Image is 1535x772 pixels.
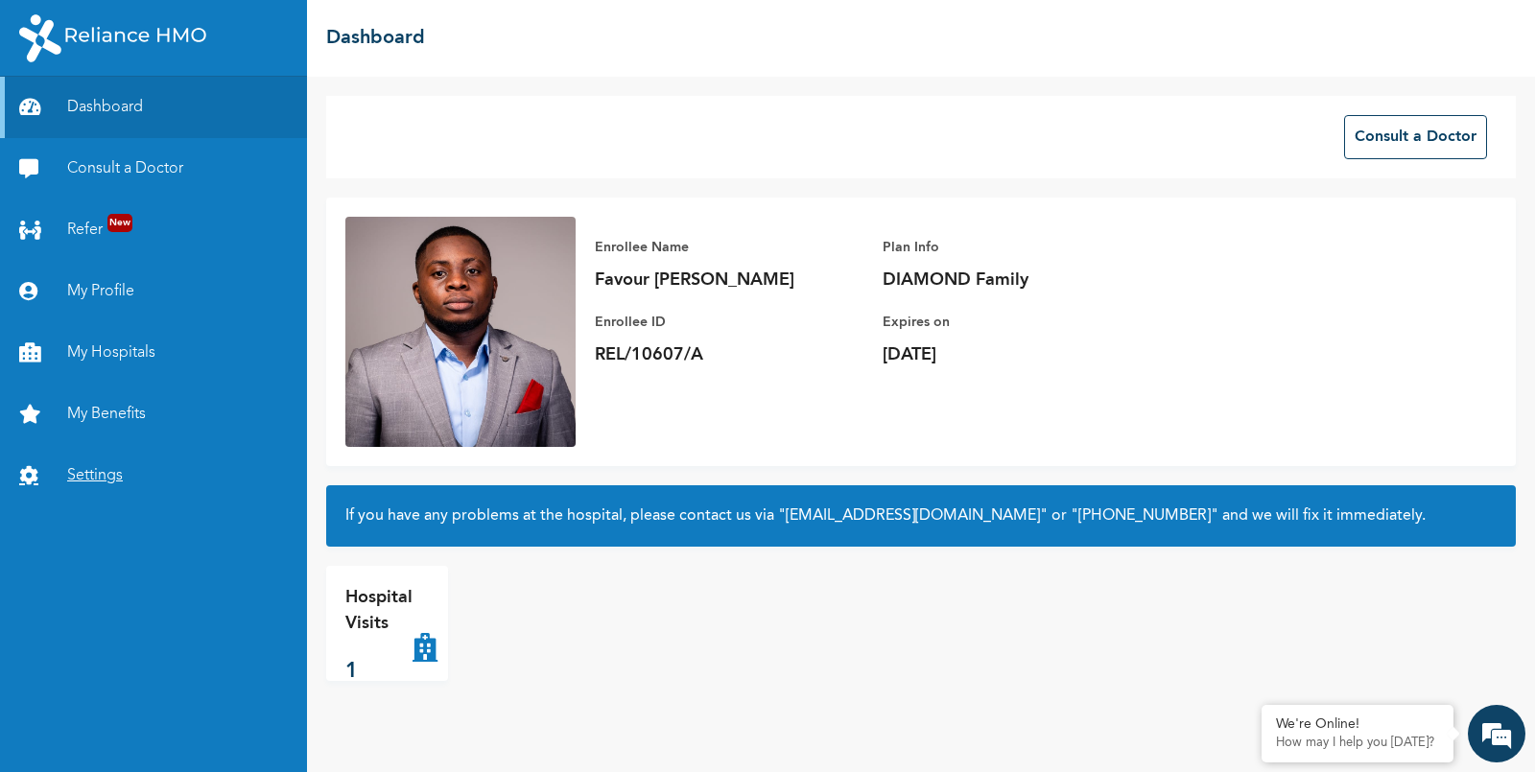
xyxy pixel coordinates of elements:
[1276,736,1439,751] p: How may I help you today?
[778,508,1048,524] a: "[EMAIL_ADDRESS][DOMAIN_NAME]"
[326,24,425,53] h2: Dashboard
[883,236,1151,259] p: Plan Info
[595,269,863,292] p: Favour [PERSON_NAME]
[1276,716,1439,733] div: We're Online!
[345,217,576,447] img: Enrollee
[345,656,413,688] p: 1
[345,585,413,637] p: Hospital Visits
[19,14,206,62] img: RelianceHMO's Logo
[1071,508,1218,524] a: "[PHONE_NUMBER]"
[883,311,1151,334] p: Expires on
[595,311,863,334] p: Enrollee ID
[345,504,1497,527] h2: If you have any problems at the hospital, please contact us via or and we will fix it immediately.
[883,343,1151,366] p: [DATE]
[595,236,863,259] p: Enrollee Name
[107,214,132,232] span: New
[883,269,1151,292] p: DIAMOND Family
[1344,115,1487,159] button: Consult a Doctor
[595,343,863,366] p: REL/10607/A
